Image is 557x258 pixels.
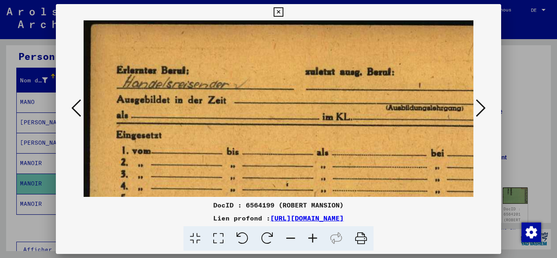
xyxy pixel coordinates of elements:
font: DocID : 6564199 (ROBERT MANSION) [213,201,344,209]
a: [URL][DOMAIN_NAME] [270,214,344,222]
img: Modifier [522,223,541,242]
font: Lien profond : [213,214,270,222]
